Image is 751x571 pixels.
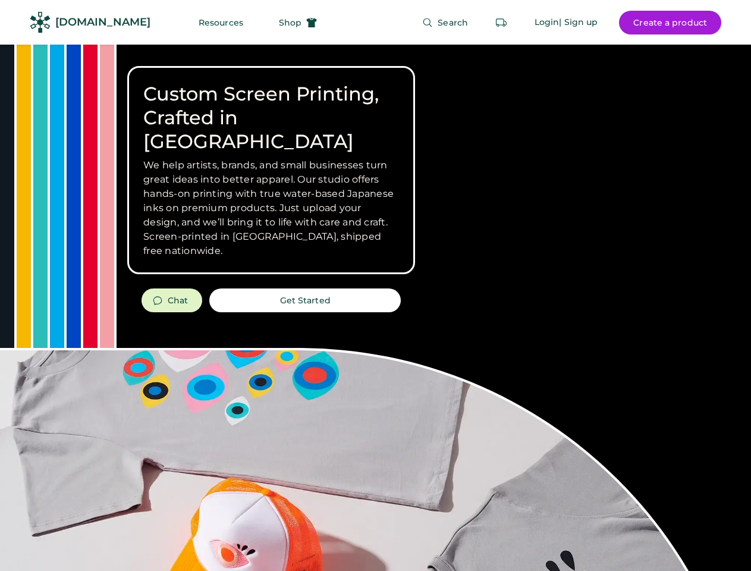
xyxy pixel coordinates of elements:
[438,18,468,27] span: Search
[143,82,399,153] h1: Custom Screen Printing, Crafted in [GEOGRAPHIC_DATA]
[489,11,513,34] button: Retrieve an order
[30,12,51,33] img: Rendered Logo - Screens
[559,17,598,29] div: | Sign up
[265,11,331,34] button: Shop
[619,11,721,34] button: Create a product
[184,11,257,34] button: Resources
[142,288,202,312] button: Chat
[55,15,150,30] div: [DOMAIN_NAME]
[143,158,399,258] h3: We help artists, brands, and small businesses turn great ideas into better apparel. Our studio of...
[408,11,482,34] button: Search
[209,288,401,312] button: Get Started
[535,17,560,29] div: Login
[279,18,301,27] span: Shop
